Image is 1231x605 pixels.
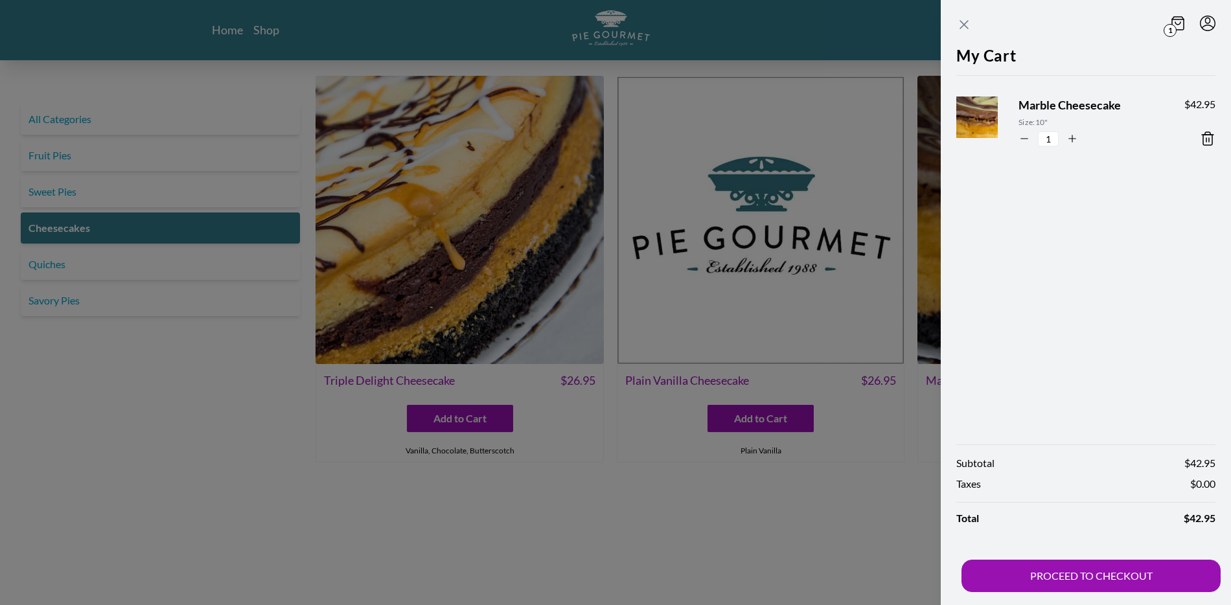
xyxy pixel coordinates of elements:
span: $ 42.95 [1184,97,1215,112]
span: $ 42.95 [1184,510,1215,526]
span: Taxes [956,476,981,492]
span: Total [956,510,979,526]
button: Close panel [956,17,972,32]
span: Subtotal [956,455,995,471]
span: Size: 10" [1018,117,1164,128]
span: $ 0.00 [1190,476,1215,492]
span: 1 [1164,24,1177,37]
span: Marble Cheesecake [1018,97,1164,114]
img: Product Image [950,84,1029,163]
button: Menu [1200,16,1215,31]
span: $ 42.95 [1184,455,1215,471]
button: PROCEED TO CHECKOUT [961,560,1221,592]
h2: My Cart [956,44,1215,75]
